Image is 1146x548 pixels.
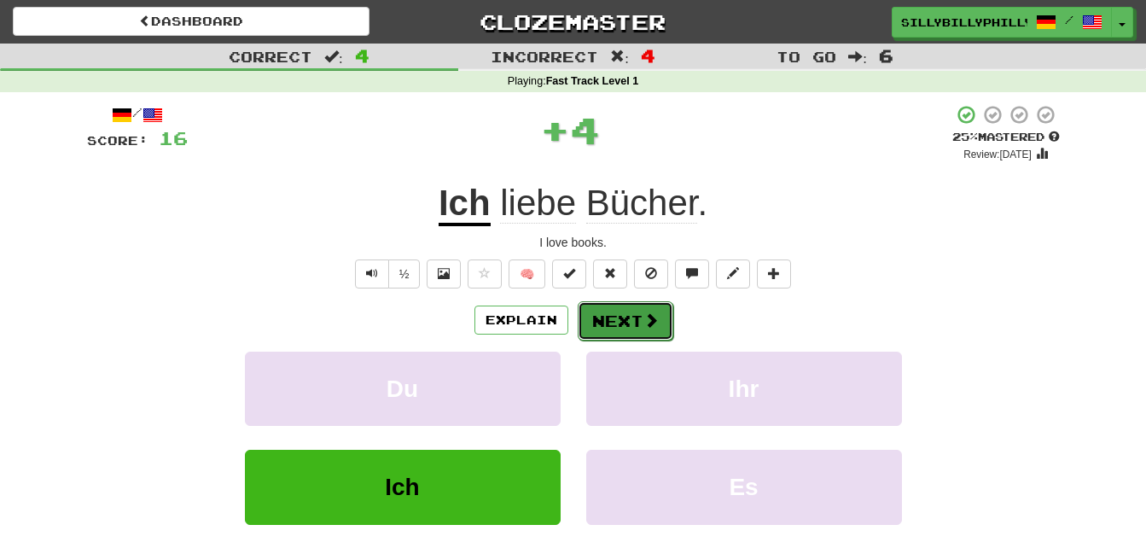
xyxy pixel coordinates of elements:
span: Bücher [586,183,698,224]
button: Explain [474,306,568,335]
button: Ich [245,450,561,524]
span: 25 % [952,130,978,143]
button: Reset to 0% Mastered (alt+r) [593,259,627,289]
span: : [848,50,867,64]
span: Du [387,376,418,402]
div: Text-to-speech controls [352,259,421,289]
span: liebe [500,183,576,224]
span: Correct [229,48,312,65]
a: SillyBillyPhilly / [892,7,1112,38]
button: 🧠 [509,259,545,289]
button: Discuss sentence (alt+u) [675,259,709,289]
span: Incorrect [491,48,598,65]
a: Dashboard [13,7,369,36]
button: Play sentence audio (ctl+space) [355,259,389,289]
button: Set this sentence to 100% Mastered (alt+m) [552,259,586,289]
small: Review: [DATE] [963,149,1032,160]
div: Mastered [952,130,1060,145]
span: Es [729,474,758,500]
span: 4 [355,45,369,66]
strong: Fast Track Level 1 [546,75,639,87]
button: Edit sentence (alt+d) [716,259,750,289]
div: / [87,104,188,125]
span: 16 [159,127,188,149]
button: Es [586,450,902,524]
span: + [540,104,570,155]
span: 6 [879,45,893,66]
span: . [491,183,708,224]
button: Ihr [586,352,902,426]
button: Show image (alt+x) [427,259,461,289]
button: Next [578,301,673,341]
button: Du [245,352,561,426]
span: 4 [570,108,600,151]
a: Clozemaster [395,7,752,37]
div: I love books. [87,234,1060,251]
u: Ich [439,183,491,226]
span: Ihr [729,376,759,402]
button: Add to collection (alt+a) [757,259,791,289]
button: Favorite sentence (alt+f) [468,259,502,289]
button: Ignore sentence (alt+i) [634,259,668,289]
span: SillyBillyPhilly [901,15,1027,30]
span: : [610,50,629,64]
button: ½ [388,259,421,289]
span: : [324,50,343,64]
span: To go [777,48,836,65]
span: 4 [641,45,655,66]
span: Score: [87,133,148,148]
span: Ich [385,474,419,500]
span: / [1065,14,1073,26]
